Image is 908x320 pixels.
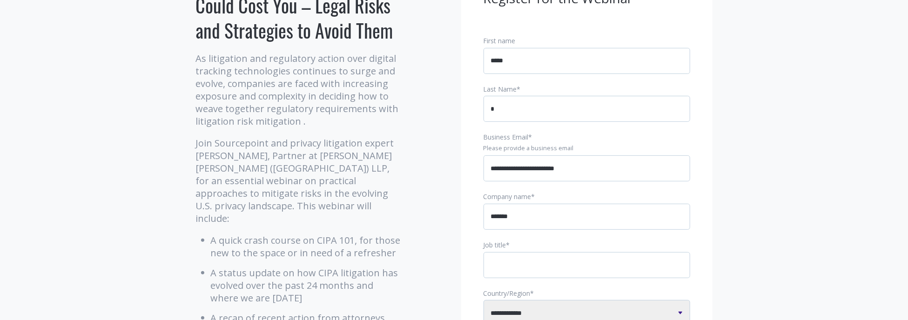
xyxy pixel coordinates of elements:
[484,240,506,249] span: Job title
[484,133,529,141] span: Business Email
[211,267,403,304] li: A status update on how CIPA litigation has evolved over the past 24 months and where we are [DATE]
[484,192,531,201] span: Company name
[484,85,517,93] span: Last Name
[196,52,403,127] p: As litigation and regulatory action over digital tracking technologies continues to surge and evo...
[484,36,516,45] span: First name
[484,289,531,298] span: Country/Region
[484,144,690,153] legend: Please provide a business email
[196,137,403,225] p: Join Sourcepoint and privacy litigation expert [PERSON_NAME], Partner at [PERSON_NAME] [PERSON_NA...
[211,234,403,259] li: A quick crash course on CIPA 101, for those new to the space or in need of a refresher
